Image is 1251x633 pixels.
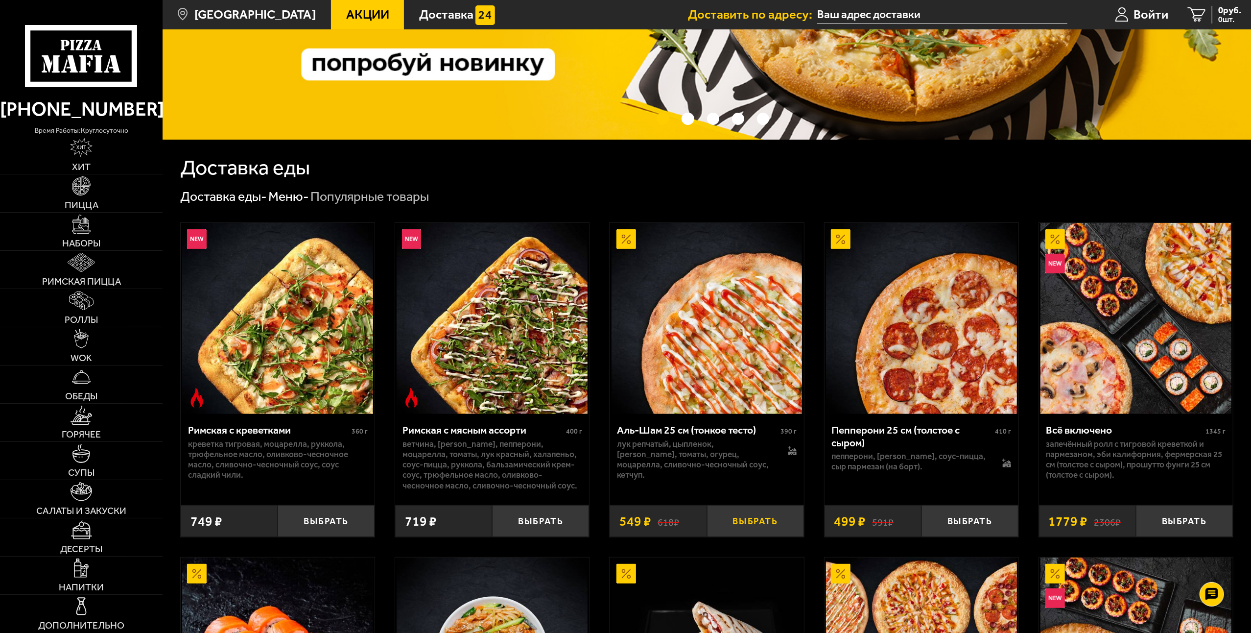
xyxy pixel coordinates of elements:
span: 549 ₽ [619,515,651,528]
span: Напитки [59,583,104,592]
img: Аль-Шам 25 см (тонкое тесто) [612,223,803,414]
p: лук репчатый, цыпленок, [PERSON_NAME], томаты, огурец, моцарелла, сливочно-чесночный соус, кетчуп. [617,439,775,481]
span: Горячее [62,430,101,439]
span: 1345 г [1205,427,1226,436]
span: 499 ₽ [834,515,866,528]
img: Острое блюдо [187,388,207,408]
span: Салаты и закуски [36,506,126,515]
img: Всё включено [1040,223,1231,414]
p: пепперони, [PERSON_NAME], соус-пицца, сыр пармезан (на борт). [831,451,989,472]
h1: Доставка еды [180,157,310,178]
div: Римская с мясным ассорти [402,424,564,437]
img: Новинка [187,229,207,249]
p: Запечённый ролл с тигровой креветкой и пармезаном, Эби Калифорния, Фермерская 25 см (толстое с сы... [1046,439,1226,481]
div: Римская с креветками [188,424,349,437]
a: Меню- [268,189,309,204]
span: [GEOGRAPHIC_DATA] [194,8,316,21]
span: 400 г [566,427,582,436]
span: 0 руб. [1218,6,1241,15]
img: Акционный [187,564,207,584]
s: 2306 ₽ [1094,515,1121,528]
span: Акции [346,8,389,21]
input: Ваш адрес доставки [817,6,1067,24]
img: Акционный [831,564,850,584]
span: Обеды [65,391,97,401]
img: Новинка [1045,588,1065,608]
span: Россия, Санкт-Петербург, Народная улица, 78, подъезд 6 [817,6,1067,24]
button: Выбрать [921,505,1018,537]
s: 591 ₽ [872,515,894,528]
span: Доставка [419,8,473,21]
span: Роллы [65,315,98,324]
img: Римская с креветками [182,223,373,414]
img: Акционный [831,229,850,249]
span: 749 ₽ [190,515,222,528]
button: Выбрать [492,505,589,537]
img: Акционный [616,229,636,249]
img: Акционный [1045,564,1065,584]
span: 1779 ₽ [1048,515,1087,528]
span: Войти [1133,8,1168,21]
button: точки переключения [682,113,694,125]
p: ветчина, [PERSON_NAME], пепперони, моцарелла, томаты, лук красный, халапеньо, соус-пицца, руккола... [402,439,582,491]
span: 360 г [352,427,368,436]
div: Всё включено [1046,424,1203,437]
span: 390 г [780,427,797,436]
div: Популярные товары [310,188,429,205]
button: точки переключения [657,113,669,125]
span: Пицца [65,200,98,210]
img: Новинка [402,229,422,249]
div: Пепперони 25 см (толстое с сыром) [831,424,992,449]
span: Доставить по адресу: [688,8,817,21]
button: точки переключения [732,113,745,125]
span: 719 ₽ [405,515,437,528]
a: Доставка еды- [180,189,267,204]
a: АкционныйНовинкаВсё включено [1039,223,1233,414]
p: креветка тигровая, моцарелла, руккола, трюфельное масло, оливково-чесночное масло, сливочно-чесно... [188,439,368,481]
span: Римская пицца [42,277,121,286]
span: 410 г [995,427,1011,436]
a: АкционныйАль-Шам 25 см (тонкое тесто) [610,223,803,414]
button: Выбрать [707,505,804,537]
button: Выбрать [1136,505,1233,537]
img: Акционный [1045,229,1065,249]
span: Дополнительно [38,621,124,630]
img: Римская с мясным ассорти [397,223,588,414]
span: WOK [71,353,92,363]
span: Десерты [60,544,102,554]
a: НовинкаОстрое блюдоРимская с мясным ассорти [395,223,589,414]
span: 0 шт. [1218,16,1241,24]
span: Наборы [62,239,100,248]
a: АкционныйПепперони 25 см (толстое с сыром) [825,223,1018,414]
button: точки переключения [757,113,770,125]
img: 15daf4d41897b9f0e9f617042186c801.svg [475,5,495,25]
img: Новинка [1045,254,1065,273]
span: Хит [72,162,91,171]
span: Супы [68,468,94,477]
a: НовинкаОстрое блюдоРимская с креветками [181,223,375,414]
img: Акционный [616,564,636,584]
img: Пепперони 25 см (толстое с сыром) [826,223,1017,414]
button: Выбрать [278,505,375,537]
s: 618 ₽ [658,515,679,528]
img: Острое блюдо [402,388,422,408]
div: Аль-Шам 25 см (тонкое тесто) [617,424,778,437]
button: точки переключения [707,113,720,125]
